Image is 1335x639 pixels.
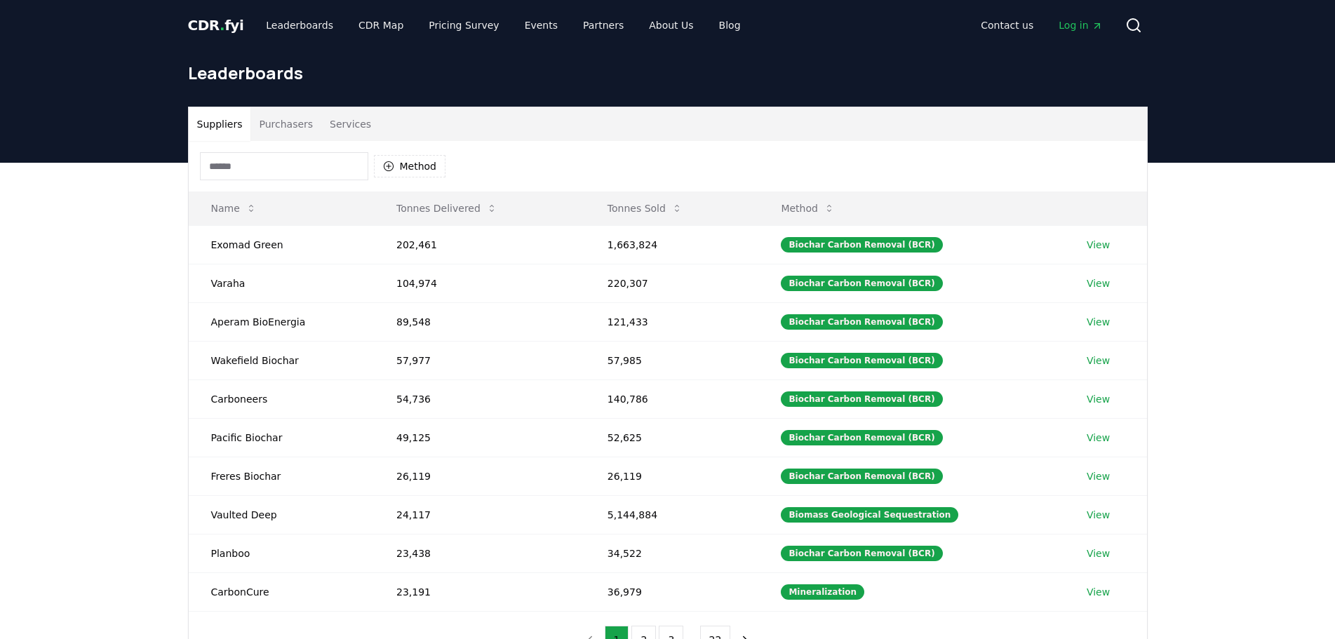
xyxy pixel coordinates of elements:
[374,418,585,457] td: 49,125
[200,194,268,222] button: Name
[321,107,380,141] button: Services
[585,264,759,302] td: 220,307
[585,418,759,457] td: 52,625
[220,17,224,34] span: .
[781,507,958,523] div: Biomass Geological Sequestration
[781,314,942,330] div: Biochar Carbon Removal (BCR)
[572,13,635,38] a: Partners
[1087,546,1110,560] a: View
[188,62,1148,84] h1: Leaderboards
[189,264,374,302] td: Varaha
[1047,13,1113,38] a: Log in
[374,572,585,611] td: 23,191
[781,391,942,407] div: Biochar Carbon Removal (BCR)
[189,302,374,341] td: Aperam BioEnergia
[585,457,759,495] td: 26,119
[189,572,374,611] td: CarbonCure
[970,13,1113,38] nav: Main
[374,495,585,534] td: 24,117
[585,534,759,572] td: 34,522
[585,302,759,341] td: 121,433
[1087,354,1110,368] a: View
[374,341,585,379] td: 57,977
[596,194,694,222] button: Tonnes Sold
[781,430,942,445] div: Biochar Carbon Removal (BCR)
[1059,18,1102,32] span: Log in
[189,341,374,379] td: Wakefield Biochar
[781,353,942,368] div: Biochar Carbon Removal (BCR)
[514,13,569,38] a: Events
[347,13,415,38] a: CDR Map
[374,264,585,302] td: 104,974
[1087,238,1110,252] a: View
[374,155,446,177] button: Method
[708,13,752,38] a: Blog
[1087,431,1110,445] a: View
[781,584,864,600] div: Mineralization
[189,379,374,418] td: Carboneers
[188,17,244,34] span: CDR fyi
[255,13,751,38] nav: Main
[374,379,585,418] td: 54,736
[189,495,374,534] td: Vaulted Deep
[585,379,759,418] td: 140,786
[585,572,759,611] td: 36,979
[1087,315,1110,329] a: View
[189,534,374,572] td: Planboo
[374,302,585,341] td: 89,548
[585,495,759,534] td: 5,144,884
[781,276,942,291] div: Biochar Carbon Removal (BCR)
[781,469,942,484] div: Biochar Carbon Removal (BCR)
[1087,469,1110,483] a: View
[189,107,251,141] button: Suppliers
[417,13,510,38] a: Pricing Survey
[189,457,374,495] td: Freres Biochar
[385,194,509,222] button: Tonnes Delivered
[585,225,759,264] td: 1,663,824
[1087,392,1110,406] a: View
[638,13,704,38] a: About Us
[970,13,1045,38] a: Contact us
[781,546,942,561] div: Biochar Carbon Removal (BCR)
[770,194,846,222] button: Method
[374,457,585,495] td: 26,119
[585,341,759,379] td: 57,985
[189,225,374,264] td: Exomad Green
[1087,276,1110,290] a: View
[1087,508,1110,522] a: View
[374,225,585,264] td: 202,461
[781,237,942,253] div: Biochar Carbon Removal (BCR)
[255,13,344,38] a: Leaderboards
[188,15,244,35] a: CDR.fyi
[189,418,374,457] td: Pacific Biochar
[250,107,321,141] button: Purchasers
[374,534,585,572] td: 23,438
[1087,585,1110,599] a: View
